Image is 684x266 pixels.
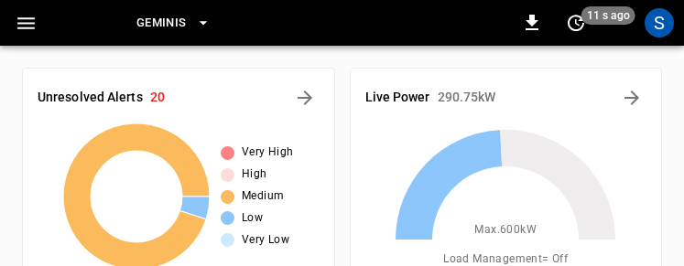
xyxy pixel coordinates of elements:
span: Low [242,209,263,228]
span: High [242,165,267,184]
span: 11 s ago [581,6,635,25]
button: Geminis [129,5,218,41]
button: set refresh interval [561,8,591,37]
h6: 290.75 kW [438,88,496,108]
button: Energy Overview [617,83,646,112]
span: Very Low [242,231,289,250]
span: Max. 600 kW [474,221,537,239]
span: Very High [242,144,294,162]
img: ampcontrol.io logo [64,5,99,40]
h6: Live Power [365,88,430,108]
h6: Unresolved Alerts [38,88,143,108]
span: Medium [242,187,284,206]
button: All Alerts [290,83,320,112]
div: profile-icon [645,8,674,37]
span: Geminis [136,13,187,34]
h6: 20 [150,88,165,108]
